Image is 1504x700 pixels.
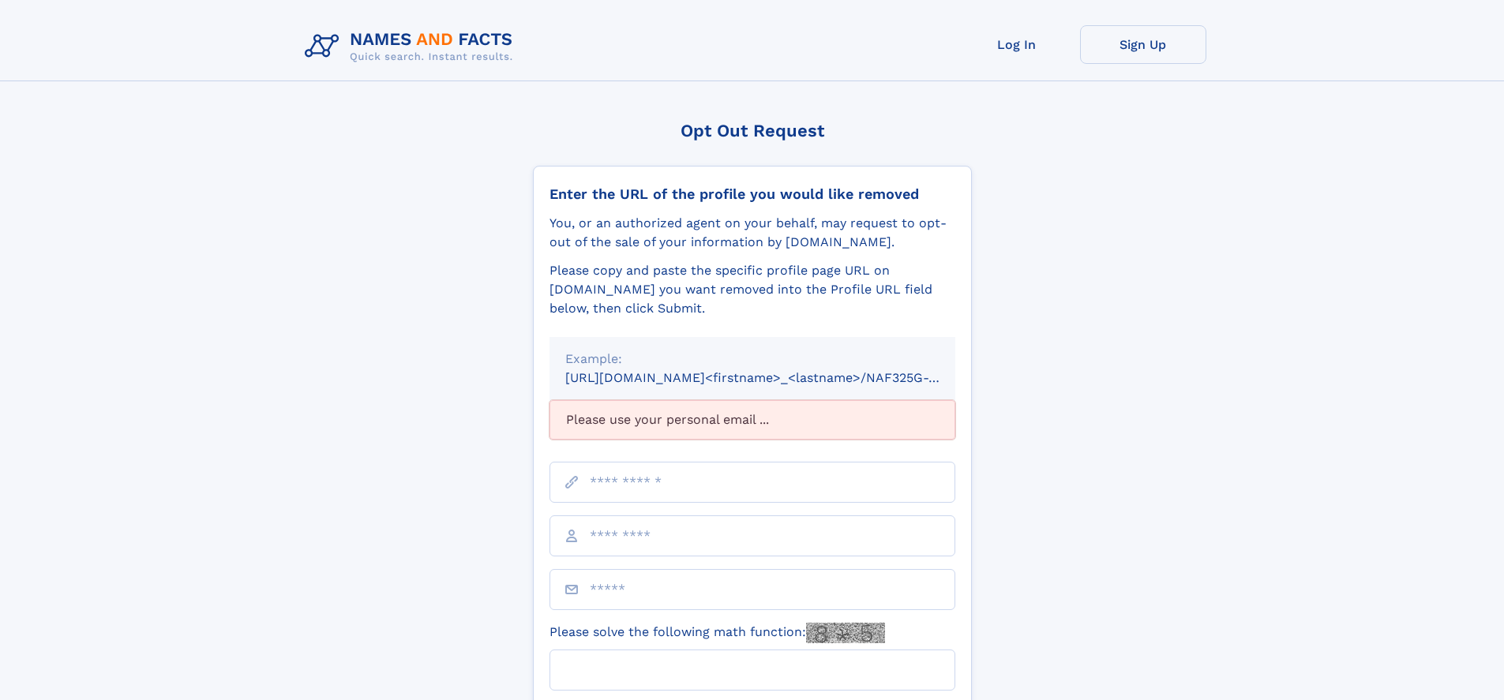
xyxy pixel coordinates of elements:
div: Opt Out Request [533,121,972,140]
div: Please use your personal email ... [549,400,955,440]
small: [URL][DOMAIN_NAME]<firstname>_<lastname>/NAF325G-xxxxxxxx [565,370,985,385]
a: Log In [954,25,1080,64]
a: Sign Up [1080,25,1206,64]
div: Enter the URL of the profile you would like removed [549,185,955,203]
div: You, or an authorized agent on your behalf, may request to opt-out of the sale of your informatio... [549,214,955,252]
label: Please solve the following math function: [549,623,885,643]
div: Example: [565,350,940,369]
img: Logo Names and Facts [298,25,526,68]
div: Please copy and paste the specific profile page URL on [DOMAIN_NAME] you want removed into the Pr... [549,261,955,318]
